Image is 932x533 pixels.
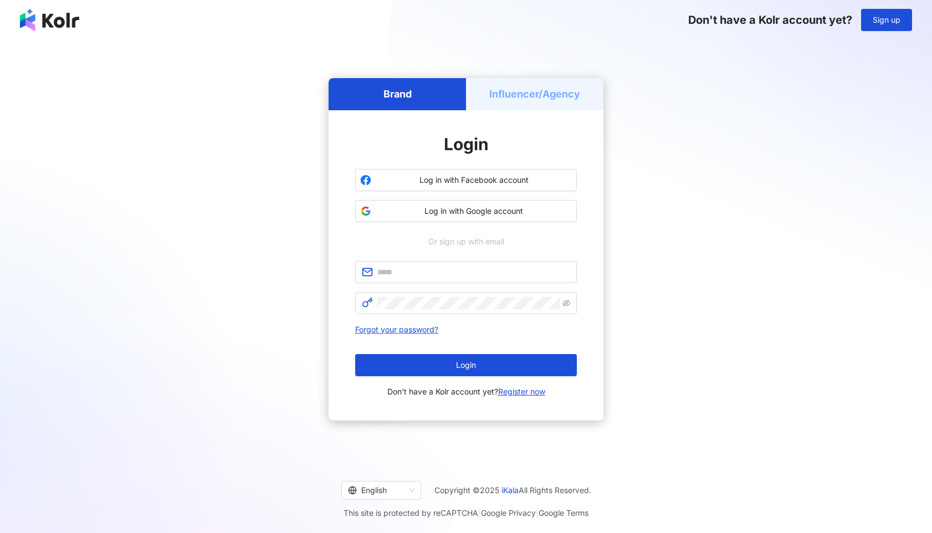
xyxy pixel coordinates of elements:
[376,206,572,217] span: Log in with Google account
[873,16,900,24] span: Sign up
[421,235,512,248] span: Or sign up with email
[562,299,570,307] span: eye-invisible
[434,484,591,497] span: Copyright © 2025 All Rights Reserved.
[456,361,476,370] span: Login
[383,87,412,101] h5: Brand
[539,508,588,517] a: Google Terms
[355,169,577,191] button: Log in with Facebook account
[489,87,580,101] h5: Influencer/Agency
[501,485,519,495] a: iKala
[376,175,572,186] span: Log in with Facebook account
[387,385,545,398] span: Don't have a Kolr account yet?
[481,508,536,517] a: Google Privacy
[20,9,79,31] img: logo
[355,354,577,376] button: Login
[348,481,404,499] div: English
[536,508,539,517] span: |
[688,13,852,27] span: Don't have a Kolr account yet?
[444,134,489,154] span: Login
[355,325,438,334] a: Forgot your password?
[498,387,545,396] a: Register now
[355,200,577,222] button: Log in with Google account
[344,506,588,520] span: This site is protected by reCAPTCHA
[861,9,912,31] button: Sign up
[478,508,481,517] span: |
